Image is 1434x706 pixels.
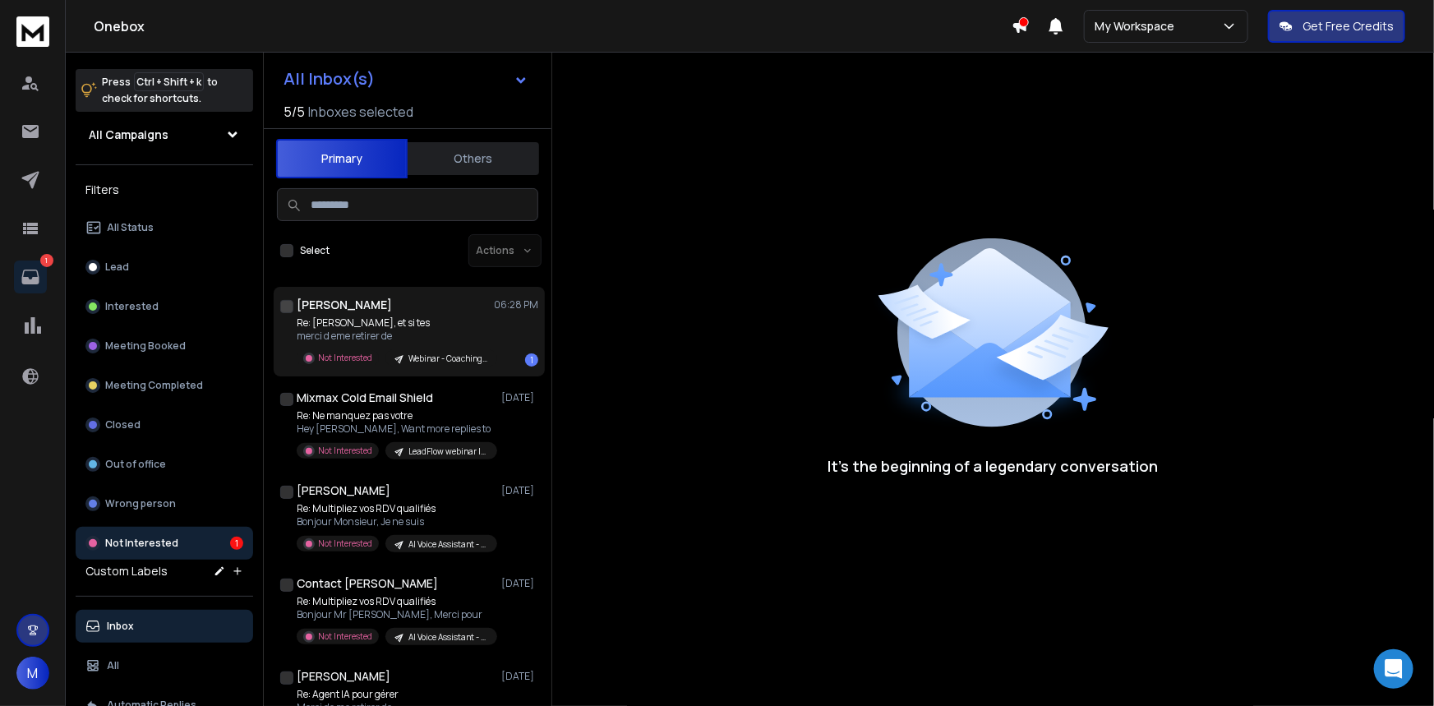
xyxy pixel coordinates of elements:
[107,620,134,633] p: Inbox
[297,297,392,313] h1: [PERSON_NAME]
[94,16,1012,36] h1: Onebox
[297,422,494,436] p: Hey [PERSON_NAME], Want more replies to
[501,670,538,683] p: [DATE]
[105,497,176,510] p: Wrong person
[76,251,253,284] button: Lead
[297,608,494,621] p: Bonjour Mr [PERSON_NAME], Merci pour
[318,445,372,457] p: Not Interested
[1095,18,1181,35] p: My Workspace
[76,649,253,682] button: All
[76,610,253,643] button: Inbox
[105,339,186,353] p: Meeting Booked
[40,254,53,267] p: 1
[105,418,141,431] p: Closed
[408,353,487,365] p: Webinar - Coaching - [GEOGRAPHIC_DATA] - SendNow DB Reactivation - 20250909
[308,102,413,122] h3: Inboxes selected
[76,369,253,402] button: Meeting Completed
[76,487,253,520] button: Wrong person
[284,71,375,87] h1: All Inbox(s)
[230,537,243,550] div: 1
[297,668,390,685] h1: [PERSON_NAME]
[297,316,494,330] p: Re: [PERSON_NAME], et si tes
[76,118,253,151] button: All Campaigns
[16,657,49,690] button: M
[501,577,538,590] p: [DATE]
[297,482,390,499] h1: [PERSON_NAME]
[1268,10,1405,43] button: Get Free Credits
[297,502,494,515] p: Re: Multipliez vos RDV qualifiés
[76,211,253,244] button: All Status
[105,261,129,274] p: Lead
[318,630,372,643] p: Not Interested
[408,538,487,551] p: AI Voice Assistant - Installateur [PERSON_NAME] - IDF - 20241107
[76,330,253,362] button: Meeting Booked
[297,595,494,608] p: Re: Multipliez vos RDV qualifiés
[14,261,47,293] a: 1
[297,575,438,592] h1: Contact [PERSON_NAME]
[284,102,305,122] span: 5 / 5
[297,515,494,528] p: Bonjour Monsieur, Je ne suis
[107,659,119,672] p: All
[270,62,542,95] button: All Inbox(s)
[300,244,330,257] label: Select
[102,74,218,107] p: Press to check for shortcuts.
[105,537,178,550] p: Not Interested
[828,455,1159,478] p: It’s the beginning of a legendary conversation
[408,445,487,458] p: LeadFlow webinar live 20250828 - Panneaux Solaires Meta Ads Lib
[89,127,168,143] h1: All Campaigns
[318,538,372,550] p: Not Interested
[16,16,49,47] img: logo
[318,352,372,364] p: Not Interested
[85,563,168,579] h3: Custom Labels
[297,688,494,701] p: Re: Agent IA pour gérer
[107,221,154,234] p: All Status
[276,139,408,178] button: Primary
[76,178,253,201] h3: Filters
[134,72,204,91] span: Ctrl + Shift + k
[501,391,538,404] p: [DATE]
[76,408,253,441] button: Closed
[76,448,253,481] button: Out of office
[408,631,487,644] p: AI Voice Assistant - Installateur [PERSON_NAME] - IDF - 20241107
[408,141,539,177] button: Others
[105,379,203,392] p: Meeting Completed
[494,298,538,311] p: 06:28 PM
[525,353,538,367] div: 1
[501,484,538,497] p: [DATE]
[297,330,494,343] p: merci d eme retirer de
[297,409,494,422] p: Re: Ne manquez pas votre
[297,390,433,406] h1: Mixmax Cold Email Shield
[105,300,159,313] p: Interested
[76,527,253,560] button: Not Interested1
[1303,18,1394,35] p: Get Free Credits
[76,290,253,323] button: Interested
[1374,649,1413,689] div: Open Intercom Messenger
[105,458,166,471] p: Out of office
